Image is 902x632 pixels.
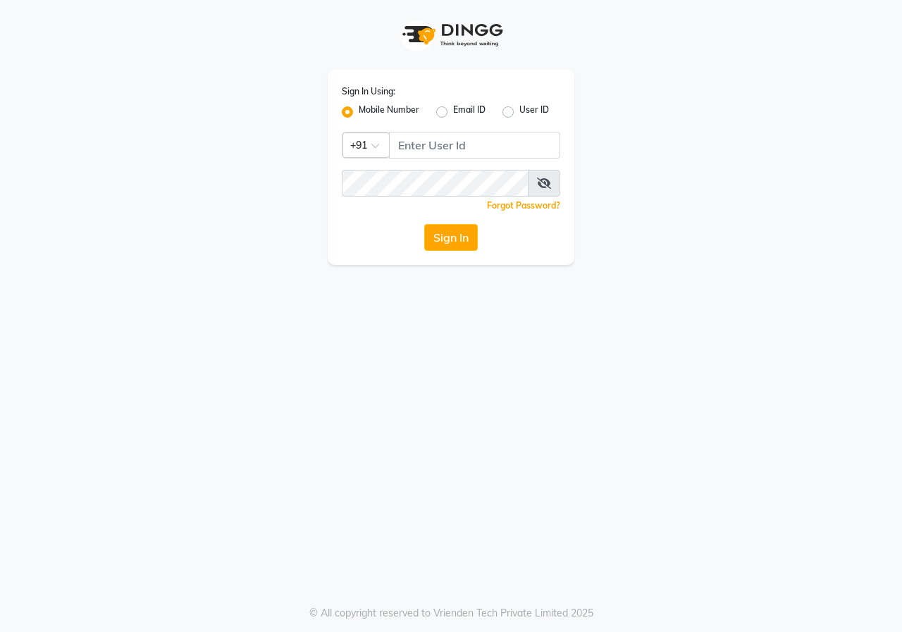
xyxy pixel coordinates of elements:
[487,200,560,211] a: Forgot Password?
[453,104,486,120] label: Email ID
[342,85,395,98] label: Sign In Using:
[359,104,419,120] label: Mobile Number
[342,170,529,197] input: Username
[395,14,507,56] img: logo1.svg
[519,104,549,120] label: User ID
[424,224,478,251] button: Sign In
[389,132,560,159] input: Username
